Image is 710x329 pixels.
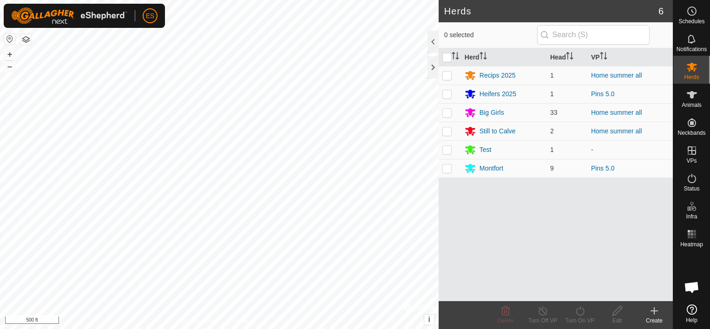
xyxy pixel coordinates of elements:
[591,72,642,79] a: Home summer all
[480,53,487,61] p-sorticon: Activate to sort
[550,127,554,135] span: 2
[550,72,554,79] span: 1
[591,90,615,98] a: Pins 5.0
[546,48,587,66] th: Head
[678,273,706,301] a: Open chat
[591,127,642,135] a: Home summer all
[461,48,546,66] th: Herd
[658,4,664,18] span: 6
[4,49,15,60] button: +
[636,316,673,325] div: Create
[680,242,703,247] span: Heatmap
[550,90,554,98] span: 1
[587,140,673,159] td: -
[677,130,705,136] span: Neckbands
[686,158,697,164] span: VPs
[20,34,32,45] button: Map Layers
[591,109,642,116] a: Home summer all
[11,7,127,24] img: Gallagher Logo
[428,316,430,323] span: i
[673,301,710,327] a: Help
[146,11,155,21] span: ES
[686,317,697,323] span: Help
[600,53,607,61] p-sorticon: Activate to sort
[537,25,650,45] input: Search (S)
[4,61,15,72] button: –
[550,146,554,153] span: 1
[587,48,673,66] th: VP
[480,126,516,136] div: Still to Calve
[682,102,702,108] span: Animals
[444,6,658,17] h2: Herds
[452,53,459,61] p-sorticon: Activate to sort
[524,316,561,325] div: Turn Off VP
[678,19,704,24] span: Schedules
[550,109,558,116] span: 33
[4,33,15,45] button: Reset Map
[686,214,697,219] span: Infra
[183,317,217,325] a: Privacy Policy
[684,186,699,191] span: Status
[498,317,514,324] span: Delete
[480,71,516,80] div: Recips 2025
[566,53,573,61] p-sorticon: Activate to sort
[424,315,434,325] button: i
[480,145,492,155] div: Test
[480,108,504,118] div: Big Girls
[480,164,503,173] div: Montfort
[677,46,707,52] span: Notifications
[561,316,598,325] div: Turn On VP
[684,74,699,80] span: Herds
[229,317,256,325] a: Contact Us
[591,164,615,172] a: Pins 5.0
[480,89,516,99] div: Heifers 2025
[598,316,636,325] div: Edit
[444,30,537,40] span: 0 selected
[550,164,554,172] span: 9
